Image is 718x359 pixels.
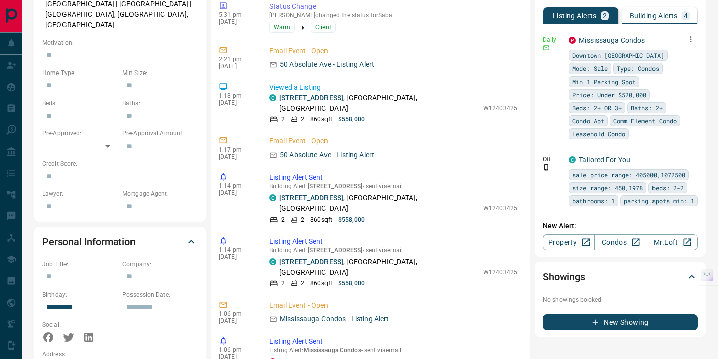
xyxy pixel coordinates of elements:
[279,257,478,278] p: , [GEOGRAPHIC_DATA], [GEOGRAPHIC_DATA]
[219,346,254,353] p: 1:06 pm
[572,170,685,180] span: sale price range: 405000,1072500
[219,189,254,196] p: [DATE]
[483,104,517,113] p: W12403425
[269,347,517,354] p: Listing Alert : - sent via email
[122,129,198,138] p: Pre-Approval Amount:
[42,189,117,198] p: Lawyer:
[281,115,285,124] p: 2
[553,12,597,19] p: Listing Alerts
[269,336,517,347] p: Listing Alert Sent
[219,153,254,160] p: [DATE]
[42,260,117,269] p: Job Title:
[543,265,698,289] div: Showings
[301,115,304,124] p: 2
[269,172,517,183] p: Listing Alert Sent
[613,116,677,126] span: Comm Element Condo
[219,11,254,18] p: 5:31 pm
[310,115,332,124] p: 860 sqft
[579,36,645,44] a: Mississauga Condos
[543,35,563,44] p: Daily
[219,92,254,99] p: 1:18 pm
[219,310,254,317] p: 1:06 pm
[219,182,254,189] p: 1:14 pm
[569,156,576,163] div: condos.ca
[274,22,290,32] span: Warm
[301,215,304,224] p: 2
[281,215,285,224] p: 2
[483,204,517,213] p: W12403425
[310,279,332,288] p: 860 sqft
[279,94,343,102] a: [STREET_ADDRESS]
[279,93,478,114] p: , [GEOGRAPHIC_DATA], [GEOGRAPHIC_DATA]
[42,230,198,254] div: Personal Information
[543,44,550,51] svg: Email
[219,146,254,153] p: 1:17 pm
[269,82,517,93] p: Viewed a Listing
[122,68,198,78] p: Min Size:
[269,12,517,19] p: [PERSON_NAME] changed the status for Saba
[543,295,698,304] p: No showings booked
[219,317,254,324] p: [DATE]
[219,56,254,63] p: 2:21 pm
[269,247,517,254] p: Building Alert : - sent via email
[279,193,478,214] p: , [GEOGRAPHIC_DATA], [GEOGRAPHIC_DATA]
[603,12,607,19] p: 2
[42,129,117,138] p: Pre-Approved:
[572,183,643,193] span: size range: 450,1978
[617,63,659,74] span: Type: Condos
[572,63,608,74] span: Mode: Sale
[42,38,198,47] p: Motivation:
[315,22,331,32] span: Client
[269,194,276,201] div: condos.ca
[122,260,198,269] p: Company:
[42,159,198,168] p: Credit Score:
[122,189,198,198] p: Mortgage Agent:
[42,350,198,359] p: Address:
[594,234,646,250] a: Condos
[269,94,276,101] div: condos.ca
[543,221,698,231] p: New Alert:
[630,12,678,19] p: Building Alerts
[42,320,117,329] p: Social:
[219,99,254,106] p: [DATE]
[308,247,363,254] span: [STREET_ADDRESS]
[543,314,698,330] button: New Showing
[652,183,684,193] span: beds: 2-2
[543,164,550,171] svg: Push Notification Only
[304,347,361,354] span: Mississauga Condos
[42,68,117,78] p: Home Type:
[572,129,625,139] span: Leasehold Condo
[338,215,365,224] p: $558,000
[483,268,517,277] p: W12403425
[269,46,517,56] p: Email Event - Open
[543,155,563,164] p: Off
[280,314,389,324] p: Mississauga Condos - Listing Alert
[631,103,663,113] span: Baths: 2+
[572,116,604,126] span: Condo Apt
[308,183,363,190] span: [STREET_ADDRESS]
[269,136,517,147] p: Email Event - Open
[269,183,517,190] p: Building Alert : - sent via email
[338,279,365,288] p: $558,000
[572,77,636,87] span: Min 1 Parking Spot
[543,234,595,250] a: Property
[269,300,517,311] p: Email Event - Open
[279,194,343,202] a: [STREET_ADDRESS]
[572,50,664,60] span: Downtown [GEOGRAPHIC_DATA]
[122,99,198,108] p: Baths:
[219,246,254,253] p: 1:14 pm
[572,103,622,113] span: Beds: 2+ OR 3+
[310,215,332,224] p: 860 sqft
[269,236,517,247] p: Listing Alert Sent
[624,196,694,206] span: parking spots min: 1
[572,90,646,100] span: Price: Under $520,000
[42,234,136,250] h2: Personal Information
[219,18,254,25] p: [DATE]
[280,59,374,70] p: 50 Absolute Ave - Listing Alert
[301,279,304,288] p: 2
[280,150,374,160] p: 50 Absolute Ave - Listing Alert
[219,63,254,70] p: [DATE]
[42,290,117,299] p: Birthday:
[279,258,343,266] a: [STREET_ADDRESS]
[219,253,254,260] p: [DATE]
